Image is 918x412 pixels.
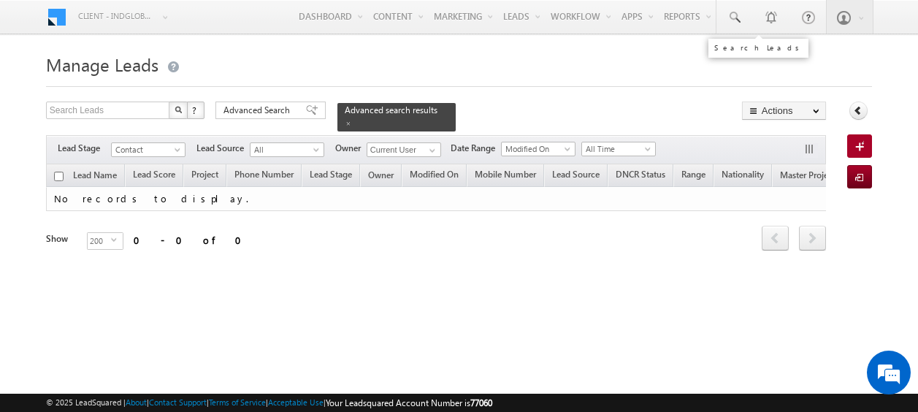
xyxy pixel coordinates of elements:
[451,142,501,155] span: Date Range
[78,9,155,23] span: Client - indglobal1 (77060)
[133,169,175,180] span: Lead Score
[191,169,218,180] span: Project
[149,397,207,407] a: Contact Support
[46,396,492,410] span: © 2025 LeadSquared | | | | |
[773,167,857,186] a: Master Project (sorted descending)
[268,397,324,407] a: Acceptable Use
[223,104,294,117] span: Advanced Search
[608,167,673,186] a: DNCR Status
[175,106,182,113] img: Search
[421,143,440,158] a: Show All Items
[552,169,600,180] span: Lead Source
[545,167,607,186] a: Lead Source
[227,167,301,186] a: Phone Number
[616,169,665,180] span: DNCR Status
[46,232,75,245] div: Show
[470,397,492,408] span: 77060
[742,102,826,120] button: Actions
[402,167,466,186] a: Modified On
[192,104,199,116] span: ?
[335,142,367,155] span: Owner
[581,142,656,156] a: All Time
[368,169,394,180] span: Owner
[126,397,147,407] a: About
[799,226,826,251] span: next
[714,167,771,186] a: Nationality
[111,237,123,243] span: select
[345,104,437,115] span: Advanced search results
[196,142,250,155] span: Lead Source
[410,169,459,180] span: Modified On
[88,233,111,249] span: 200
[714,43,803,52] div: Search Leads
[46,53,158,76] span: Manage Leads
[681,169,705,180] span: Range
[111,142,185,157] a: Contact
[250,142,324,157] a: All
[54,172,64,181] input: Check all records
[762,226,789,251] span: prev
[250,143,320,156] span: All
[762,227,789,251] a: prev
[302,167,359,186] a: Lead Stage
[187,102,204,119] button: ?
[799,227,826,251] a: next
[126,167,183,186] a: Lead Score
[134,232,250,248] div: 0 - 0 of 0
[310,169,352,180] span: Lead Stage
[475,169,536,180] span: Mobile Number
[674,167,713,186] a: Range
[467,167,543,186] a: Mobile Number
[58,142,111,155] span: Lead Stage
[502,142,571,156] span: Modified On
[582,142,651,156] span: All Time
[184,167,226,186] a: Project
[209,397,266,407] a: Terms of Service
[326,397,492,408] span: Your Leadsquared Account Number is
[780,169,835,180] span: Master Project
[367,142,441,157] input: Type to Search
[722,169,764,180] span: Nationality
[234,169,294,180] span: Phone Number
[66,167,124,186] a: Lead Name
[112,143,181,156] span: Contact
[501,142,575,156] a: Modified On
